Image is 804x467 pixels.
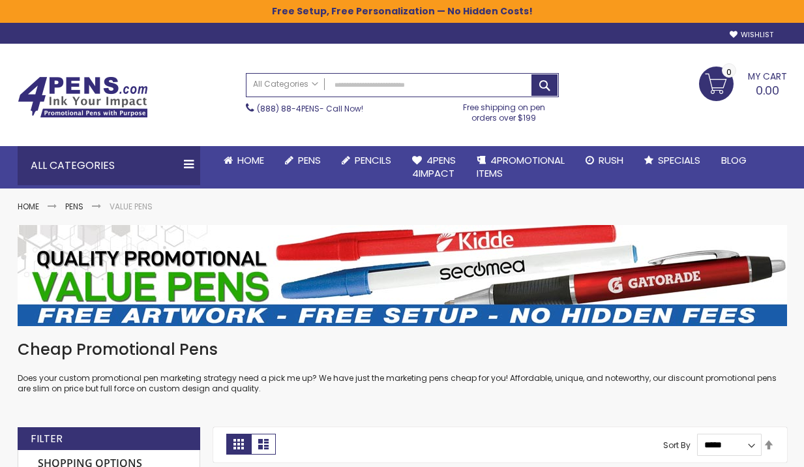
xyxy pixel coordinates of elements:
span: Specials [658,153,700,167]
strong: Grid [226,434,251,455]
strong: Filter [31,432,63,446]
a: 4Pens4impact [402,146,466,188]
a: Wishlist [730,30,773,40]
a: 0.00 0 [699,67,787,99]
div: All Categories [18,146,200,185]
span: Home [237,153,264,167]
a: Specials [634,146,711,175]
a: Home [213,146,275,175]
span: All Categories [253,79,318,89]
label: Sort By [663,439,691,450]
span: 0 [726,66,732,78]
a: Pens [275,146,331,175]
span: Pencils [355,153,391,167]
span: Rush [599,153,623,167]
a: Home [18,201,39,212]
span: - Call Now! [257,103,363,114]
a: Rush [575,146,634,175]
div: Does your custom promotional pen marketing strategy need a pick me up? We have just the marketing... [18,339,787,395]
a: 4PROMOTIONALITEMS [466,146,575,188]
a: (888) 88-4PENS [257,103,320,114]
a: Pens [65,201,83,212]
span: 0.00 [756,82,779,98]
span: 4PROMOTIONAL ITEMS [477,153,565,180]
span: 4Pens 4impact [412,153,456,180]
h1: Cheap Promotional Pens [18,339,787,360]
strong: Value Pens [110,201,153,212]
img: 4Pens Custom Pens and Promotional Products [18,76,148,118]
a: All Categories [246,74,325,95]
div: Free shipping on pen orders over $199 [449,97,559,123]
a: Blog [711,146,757,175]
img: Value Pens [18,225,787,326]
a: Pencils [331,146,402,175]
span: Pens [298,153,321,167]
span: Blog [721,153,747,167]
